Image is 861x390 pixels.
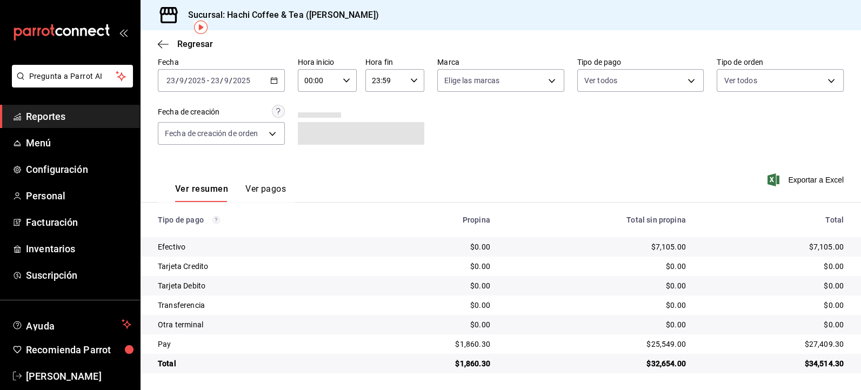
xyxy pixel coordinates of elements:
[703,319,844,330] div: $0.00
[175,184,286,202] div: navigation tabs
[374,358,490,369] div: $1,860.30
[224,76,229,85] input: --
[577,58,704,66] label: Tipo de pago
[165,128,258,139] span: Fecha de creación de orden
[26,109,131,124] span: Reportes
[508,358,686,369] div: $32,654.00
[703,300,844,311] div: $0.00
[374,339,490,349] div: $1,860.30
[188,76,206,85] input: ----
[158,358,357,369] div: Total
[158,280,357,291] div: Tarjeta Debito
[508,339,686,349] div: $25,549.00
[26,215,131,230] span: Facturación
[508,241,686,252] div: $7,105.00
[374,241,490,252] div: $0.00
[179,76,184,85] input: --
[374,319,490,330] div: $0.00
[724,75,757,86] span: Ver todos
[158,106,219,118] div: Fecha de creación
[158,216,357,224] div: Tipo de pago
[158,39,213,49] button: Regresar
[158,241,357,252] div: Efectivo
[26,241,131,256] span: Inventarios
[26,369,131,384] span: [PERSON_NAME]
[158,261,357,272] div: Tarjeta Credito
[374,261,490,272] div: $0.00
[374,216,490,224] div: Propina
[26,189,131,203] span: Personal
[508,261,686,272] div: $0.00
[703,339,844,349] div: $27,409.30
[12,65,133,88] button: Pregunta a Parrot AI
[175,184,228,202] button: Ver resumen
[220,76,223,85] span: /
[158,339,357,349] div: Pay
[29,71,116,82] span: Pregunta a Parrot AI
[703,280,844,291] div: $0.00
[8,78,133,90] a: Pregunta a Parrot AI
[298,58,357,66] label: Hora inicio
[26,342,131,357] span: Recomienda Parrot
[508,216,686,224] div: Total sin propina
[26,268,131,283] span: Suscripción
[177,39,213,49] span: Regresar
[119,28,128,37] button: open_drawer_menu
[158,300,357,311] div: Transferencia
[374,300,490,311] div: $0.00
[166,76,176,85] input: --
[210,76,220,85] input: --
[717,58,844,66] label: Tipo de orden
[703,261,844,272] div: $0.00
[444,75,499,86] span: Elige las marcas
[703,241,844,252] div: $7,105.00
[232,76,251,85] input: ----
[770,173,844,186] button: Exportar a Excel
[508,280,686,291] div: $0.00
[26,318,117,331] span: Ayuda
[245,184,286,202] button: Ver pagos
[212,216,220,224] svg: Los pagos realizados con Pay y otras terminales son montos brutos.
[703,216,844,224] div: Total
[26,136,131,150] span: Menú
[176,76,179,85] span: /
[365,58,424,66] label: Hora fin
[508,300,686,311] div: $0.00
[703,358,844,369] div: $34,514.30
[584,75,617,86] span: Ver todos
[374,280,490,291] div: $0.00
[158,58,285,66] label: Fecha
[437,58,564,66] label: Marca
[508,319,686,330] div: $0.00
[184,76,188,85] span: /
[179,9,379,22] h3: Sucursal: Hachi Coffee & Tea ([PERSON_NAME])
[207,76,209,85] span: -
[26,162,131,177] span: Configuración
[158,319,357,330] div: Otra terminal
[229,76,232,85] span: /
[194,21,208,34] img: Tooltip marker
